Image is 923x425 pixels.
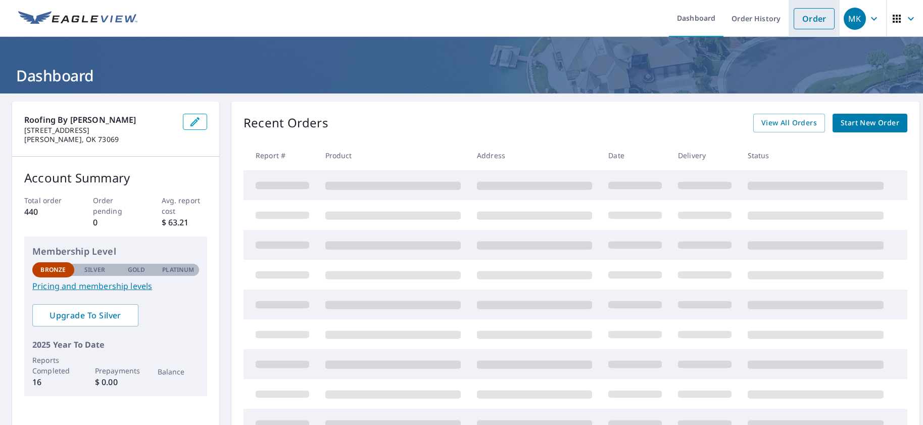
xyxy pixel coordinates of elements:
[317,140,469,170] th: Product
[841,117,899,129] span: Start New Order
[24,135,175,144] p: [PERSON_NAME], OK 73069
[24,114,175,126] p: Roofing by [PERSON_NAME]
[740,140,892,170] th: Status
[84,265,106,274] p: Silver
[32,355,74,376] p: Reports Completed
[794,8,835,29] a: Order
[24,206,70,218] p: 440
[158,366,200,377] p: Balance
[32,376,74,388] p: 16
[244,114,328,132] p: Recent Orders
[162,195,208,216] p: Avg. report cost
[32,304,138,326] a: Upgrade To Silver
[844,8,866,30] div: MK
[12,65,911,86] h1: Dashboard
[162,216,208,228] p: $ 63.21
[40,310,130,321] span: Upgrade To Silver
[24,169,207,187] p: Account Summary
[95,376,137,388] p: $ 0.00
[32,339,199,351] p: 2025 Year To Date
[32,245,199,258] p: Membership Level
[24,126,175,135] p: [STREET_ADDRESS]
[128,265,145,274] p: Gold
[244,140,317,170] th: Report #
[32,280,199,292] a: Pricing and membership levels
[40,265,66,274] p: Bronze
[95,365,137,376] p: Prepayments
[93,195,139,216] p: Order pending
[162,265,194,274] p: Platinum
[24,195,70,206] p: Total order
[469,140,600,170] th: Address
[761,117,817,129] span: View All Orders
[753,114,825,132] a: View All Orders
[18,11,137,26] img: EV Logo
[833,114,907,132] a: Start New Order
[600,140,670,170] th: Date
[670,140,740,170] th: Delivery
[93,216,139,228] p: 0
